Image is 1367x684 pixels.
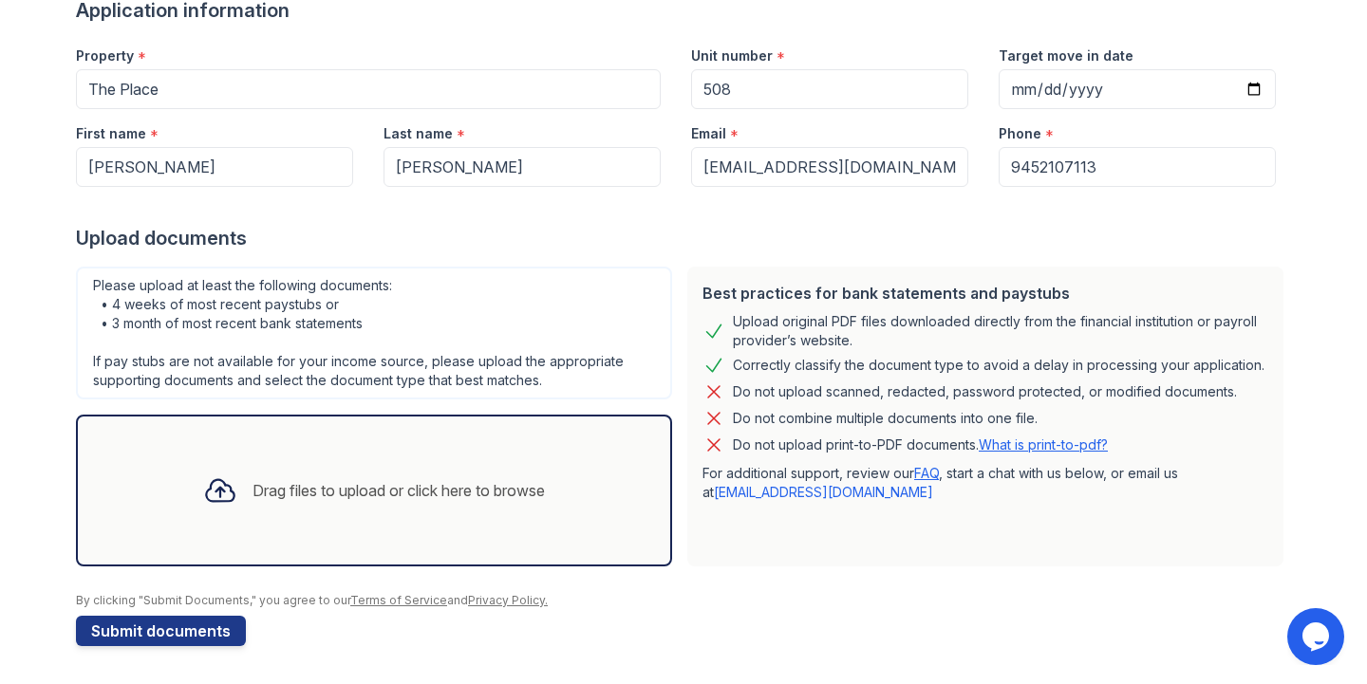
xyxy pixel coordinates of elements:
[253,479,545,502] div: Drag files to upload or click here to browse
[350,593,447,607] a: Terms of Service
[733,380,1237,403] div: Do not upload scanned, redacted, password protected, or modified documents.
[702,282,1268,305] div: Best practices for bank statements and paystubs
[714,484,933,500] a: [EMAIL_ADDRESS][DOMAIN_NAME]
[468,593,548,607] a: Privacy Policy.
[691,124,726,143] label: Email
[76,225,1291,251] div: Upload documents
[691,46,773,65] label: Unit number
[733,435,1108,454] p: Do not upload print-to-PDF documents.
[76,267,672,399] div: Please upload at least the following documents: • 4 weeks of most recent paystubs or • 3 month of...
[76,124,146,143] label: First name
[999,124,1041,143] label: Phone
[1287,608,1348,665] iframe: chat widget
[733,354,1264,377] div: Correctly classify the document type to avoid a delay in processing your application.
[702,464,1268,502] p: For additional support, review our , start a chat with us below, or email us at
[384,124,453,143] label: Last name
[979,436,1108,453] a: What is print-to-pdf?
[76,593,1291,608] div: By clicking "Submit Documents," you agree to our and
[999,46,1133,65] label: Target move in date
[76,46,134,65] label: Property
[914,465,939,481] a: FAQ
[733,312,1268,350] div: Upload original PDF files downloaded directly from the financial institution or payroll provider’...
[733,407,1038,430] div: Do not combine multiple documents into one file.
[76,616,246,646] button: Submit documents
